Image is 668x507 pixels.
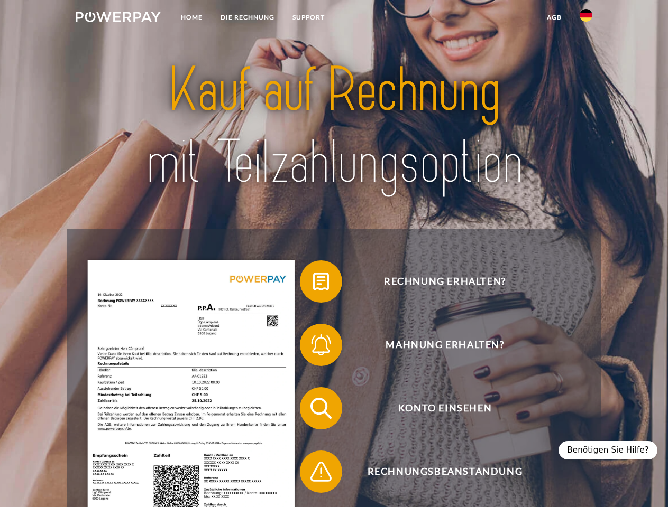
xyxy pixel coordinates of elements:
img: de [580,9,592,22]
span: Rechnungsbeanstandung [315,450,574,493]
a: agb [538,8,571,27]
span: Mahnung erhalten? [315,324,574,366]
span: Rechnung erhalten? [315,260,574,303]
a: DIE RECHNUNG [212,8,283,27]
img: qb_search.svg [308,395,334,421]
button: Mahnung erhalten? [300,324,575,366]
a: Home [172,8,212,27]
button: Rechnung erhalten? [300,260,575,303]
a: SUPPORT [283,8,334,27]
button: Rechnungsbeanstandung [300,450,575,493]
span: Konto einsehen [315,387,574,429]
div: Benötigen Sie Hilfe? [559,441,657,459]
img: qb_bell.svg [308,332,334,358]
img: title-powerpay_de.svg [101,51,567,202]
img: qb_warning.svg [308,458,334,485]
img: logo-powerpay-white.svg [76,12,161,22]
button: Konto einsehen [300,387,575,429]
img: qb_bill.svg [308,268,334,295]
